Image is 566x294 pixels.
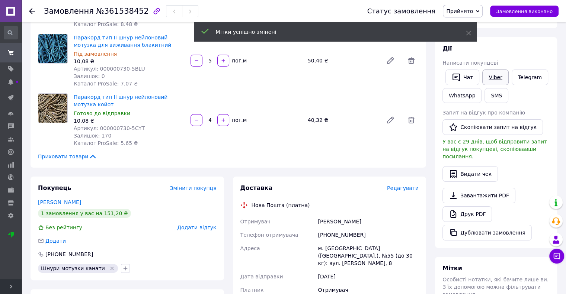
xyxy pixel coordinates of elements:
[316,228,420,242] div: [PHONE_NUMBER]
[96,7,149,16] span: №361538452
[74,110,130,116] span: Готово до відправки
[442,206,492,222] a: Друк PDF
[445,70,479,85] button: Чат
[240,232,298,238] span: Телефон отримувача
[74,81,138,87] span: Каталог ProSale: 7.07 ₴
[38,153,97,160] span: Приховати товари
[38,34,67,63] img: Паракорд тип II шнур нейлоновий мотузка для виживання блакитний
[45,238,66,244] span: Додати
[38,209,131,218] div: 1 замовлення у вас на 151,20 ₴
[316,215,420,228] div: [PERSON_NAME]
[482,70,508,85] a: Viber
[490,6,559,17] button: Замовлення виконано
[240,245,260,251] span: Адреса
[38,199,81,205] a: [PERSON_NAME]
[383,53,398,68] a: Редагувати
[442,188,515,203] a: Завантажити PDF
[383,113,398,127] a: Редагувати
[177,224,216,230] span: Додати відгук
[442,139,547,159] span: У вас є 29 днів, щоб відправити запит на відгук покупцеві, скопіювавши посилання.
[485,88,508,103] button: SMS
[109,265,115,271] svg: Видалити мітку
[442,265,462,272] span: Мітки
[442,166,498,182] button: Видати чек
[240,219,271,224] span: Отримувач
[74,117,185,125] div: 10,08 ₴
[38,94,67,123] img: Паракорд тип ІІ шнур нейлоновий мотузка койот
[44,7,94,16] span: Замовлення
[549,249,564,264] button: Чат з покупцем
[442,119,543,135] button: Скопіювати запит на відгук
[230,116,247,124] div: пог.м
[240,184,273,191] span: Доставка
[74,58,185,65] div: 10,08 ₴
[240,287,264,293] span: Платник
[496,9,553,14] span: Замовлення виконано
[45,251,94,258] div: [PHONE_NUMBER]
[316,270,420,283] div: [DATE]
[250,201,312,209] div: Нова Пошта (платна)
[404,113,419,127] span: Видалити
[305,115,380,125] div: 40,32 ₴
[442,225,532,240] button: Дублювати замовлення
[74,94,167,107] a: Паракорд тип ІІ шнур нейлоновий мотузка койот
[74,35,171,48] a: Паракорд тип II шнур нейлоновий мотузка для виживання блакитний
[367,7,436,15] div: Статус замовлення
[74,133,111,139] span: Залишок: 170
[305,55,380,66] div: 50,40 ₴
[45,224,82,230] span: Без рейтингу
[442,88,482,103] a: WhatsApp
[387,185,419,191] span: Редагувати
[316,242,420,270] div: м. [GEOGRAPHIC_DATA] ([GEOGRAPHIC_DATA].), №55 (до 30 кг): вул. [PERSON_NAME], 8
[74,51,117,57] span: Під замовлення
[446,8,473,14] span: Прийнято
[240,274,283,280] span: Дата відправки
[74,125,145,131] span: Артикул: 000000730-5CYT
[442,45,452,52] span: Дії
[442,110,525,116] span: Запит на відгук про компанію
[74,66,145,72] span: Артикул: 000000730-5BLU
[74,21,138,27] span: Каталог ProSale: 8.48 ₴
[216,28,447,36] div: Мітки успішно змінені
[512,70,548,85] a: Telegram
[404,53,419,68] span: Видалити
[74,73,105,79] span: Залишок: 0
[38,184,71,191] span: Покупець
[29,7,35,15] div: Повернутися назад
[170,185,217,191] span: Змінити покупця
[442,60,498,66] span: Написати покупцеві
[41,265,105,271] span: Шнури мотузки канати
[230,57,247,64] div: пог.м
[74,140,138,146] span: Каталог ProSale: 5.65 ₴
